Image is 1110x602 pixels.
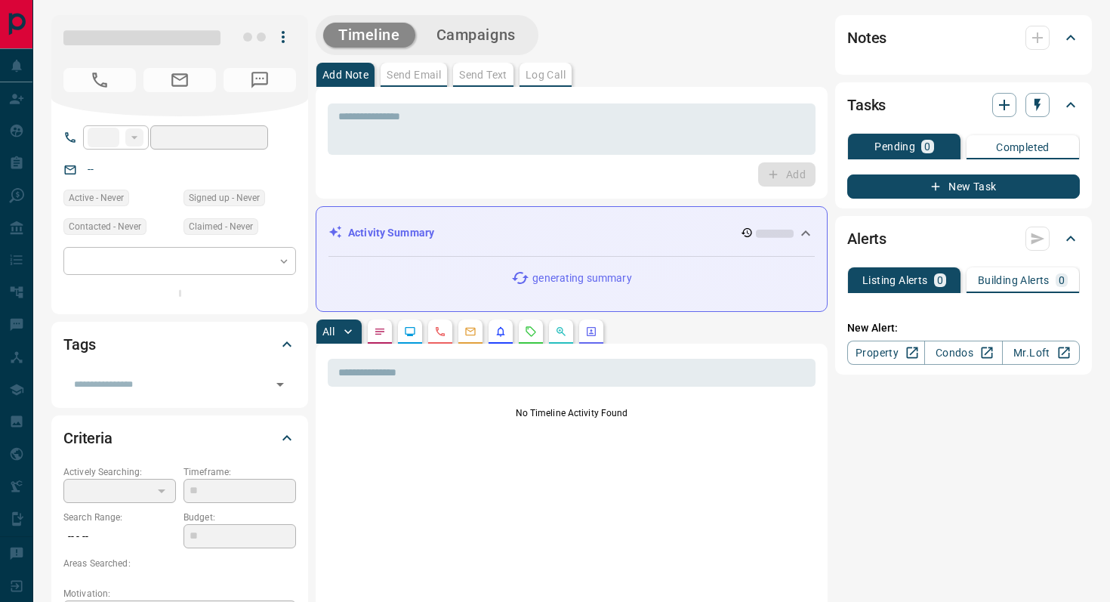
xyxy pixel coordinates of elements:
[63,420,296,456] div: Criteria
[143,68,216,92] span: No Email
[924,341,1002,365] a: Condos
[63,587,296,600] p: Motivation:
[183,465,296,479] p: Timeframe:
[63,511,176,524] p: Search Range:
[69,219,141,234] span: Contacted - Never
[404,326,416,338] svg: Lead Browsing Activity
[862,275,928,286] p: Listing Alerts
[189,219,253,234] span: Claimed - Never
[937,275,943,286] p: 0
[525,326,537,338] svg: Requests
[1059,275,1065,286] p: 0
[532,270,631,286] p: generating summary
[63,426,113,450] h2: Criteria
[88,163,94,175] a: --
[63,326,296,363] div: Tags
[374,326,386,338] svg: Notes
[847,227,886,251] h2: Alerts
[874,141,915,152] p: Pending
[847,93,886,117] h2: Tasks
[847,87,1080,123] div: Tasks
[63,524,176,549] p: -- - --
[328,219,815,247] div: Activity Summary
[924,141,930,152] p: 0
[464,326,476,338] svg: Emails
[63,332,95,357] h2: Tags
[322,326,335,337] p: All
[847,320,1080,336] p: New Alert:
[348,225,434,241] p: Activity Summary
[996,142,1050,153] p: Completed
[495,326,507,338] svg: Listing Alerts
[421,23,531,48] button: Campaigns
[322,69,368,80] p: Add Note
[847,174,1080,199] button: New Task
[847,341,925,365] a: Property
[555,326,567,338] svg: Opportunities
[328,406,816,420] p: No Timeline Activity Found
[434,326,446,338] svg: Calls
[63,465,176,479] p: Actively Searching:
[189,190,260,205] span: Signed up - Never
[183,511,296,524] p: Budget:
[69,190,124,205] span: Active - Never
[978,275,1050,286] p: Building Alerts
[63,68,136,92] span: No Number
[270,374,291,395] button: Open
[847,26,886,50] h2: Notes
[847,221,1080,257] div: Alerts
[323,23,415,48] button: Timeline
[1002,341,1080,365] a: Mr.Loft
[847,20,1080,56] div: Notes
[63,557,296,570] p: Areas Searched:
[585,326,597,338] svg: Agent Actions
[224,68,296,92] span: No Number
